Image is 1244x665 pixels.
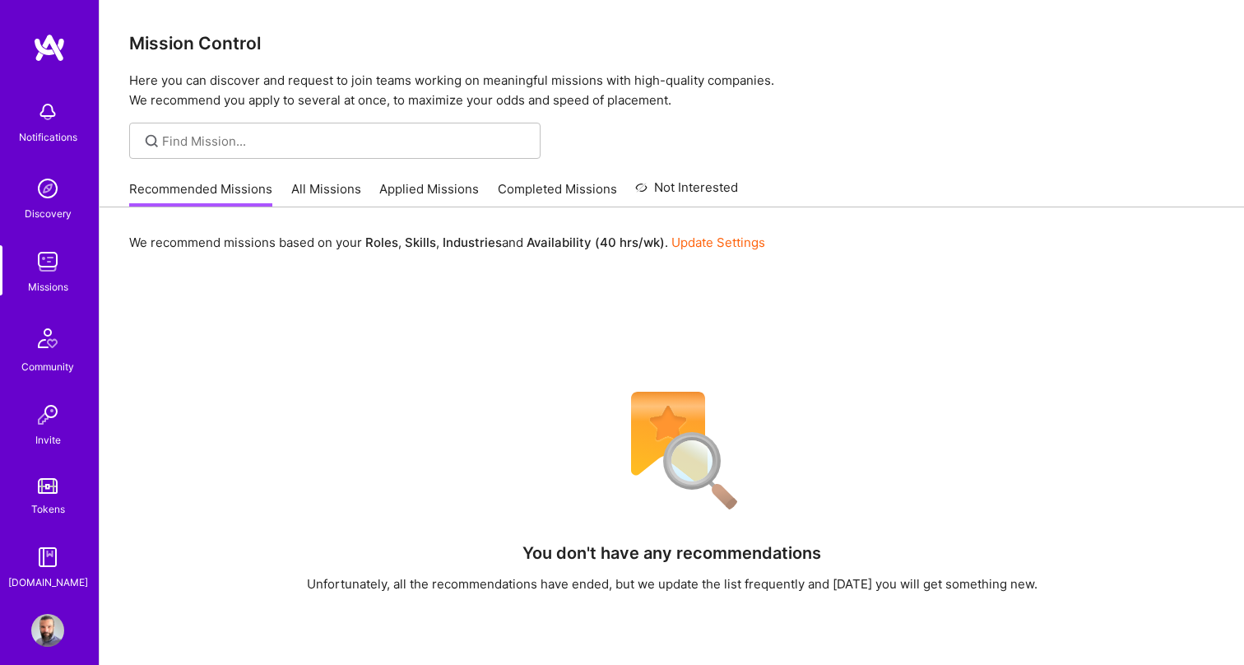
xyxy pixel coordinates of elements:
img: tokens [38,478,58,494]
b: Roles [365,235,398,250]
p: Here you can discover and request to join teams working on meaningful missions with high-quality ... [129,71,1214,110]
a: Recommended Missions [129,180,272,207]
img: No Results [602,381,742,521]
div: [DOMAIN_NAME] [8,574,88,591]
img: bell [31,95,64,128]
a: All Missions [291,180,361,207]
div: Community [21,358,74,375]
input: Find Mission... [162,133,528,150]
b: Skills [405,235,436,250]
img: Invite [31,398,64,431]
a: User Avatar [27,614,68,647]
div: Discovery [25,205,72,222]
img: Community [28,319,67,358]
h4: You don't have any recommendations [522,543,821,563]
a: Applied Missions [379,180,479,207]
a: Update Settings [671,235,765,250]
a: Not Interested [635,178,738,207]
div: Tokens [31,500,65,518]
b: Industries [443,235,502,250]
div: Unfortunately, all the recommendations have ended, but we update the list frequently and [DATE] y... [307,575,1037,593]
a: Completed Missions [498,180,617,207]
img: teamwork [31,245,64,278]
h3: Mission Control [129,33,1214,53]
div: Notifications [19,128,77,146]
p: We recommend missions based on your , , and . [129,234,765,251]
img: logo [33,33,66,63]
div: Invite [35,431,61,449]
b: Availability (40 hrs/wk) [527,235,665,250]
img: guide book [31,541,64,574]
div: Missions [28,278,68,295]
img: User Avatar [31,614,64,647]
img: discovery [31,172,64,205]
i: icon SearchGrey [142,132,161,151]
